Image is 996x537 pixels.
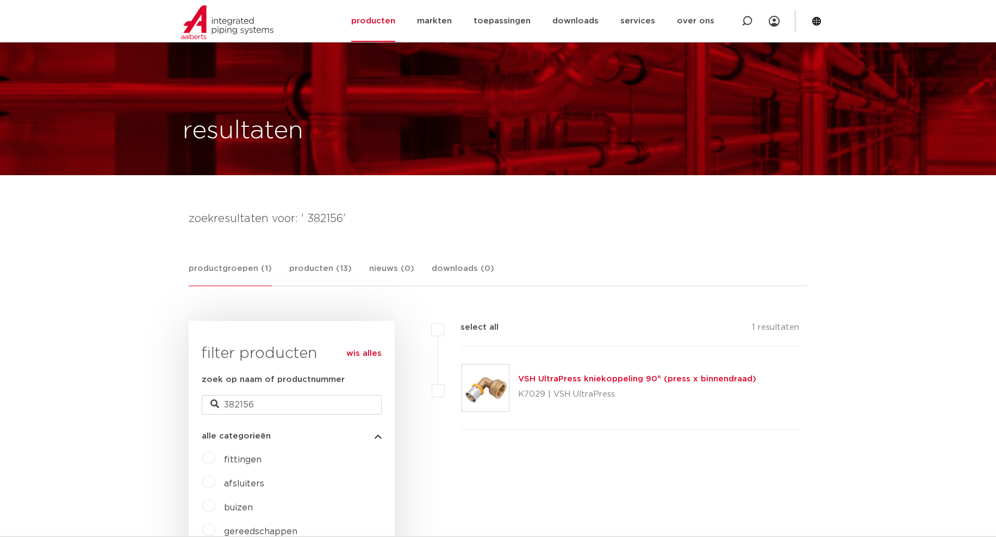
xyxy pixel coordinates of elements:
p: 1 resultaten [752,321,799,338]
a: productgroepen (1) [189,262,272,286]
a: wis alles [346,347,382,360]
p: K7029 | VSH UltraPress [518,386,756,403]
a: gereedschappen [224,527,297,536]
a: nieuws (0) [369,262,414,286]
h3: filter producten [202,343,382,365]
button: alle categorieën [202,432,382,440]
span: alle categorieën [202,432,271,440]
a: afsluiters [224,479,264,488]
input: zoeken [202,395,382,415]
label: select all [444,321,499,334]
h4: zoekresultaten voor: ' 382156' [189,210,807,227]
a: producten (13) [289,262,352,286]
a: VSH UltraPress kniekoppeling 90° (press x binnendraad) [518,375,756,383]
a: fittingen [224,455,262,464]
label: zoek op naam of productnummer [202,373,345,386]
img: Thumbnail for VSH UltraPress kniekoppeling 90° (press x binnendraad) [462,365,509,411]
h1: resultaten [183,114,303,149]
a: buizen [224,503,253,512]
a: downloads (0) [432,262,494,286]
